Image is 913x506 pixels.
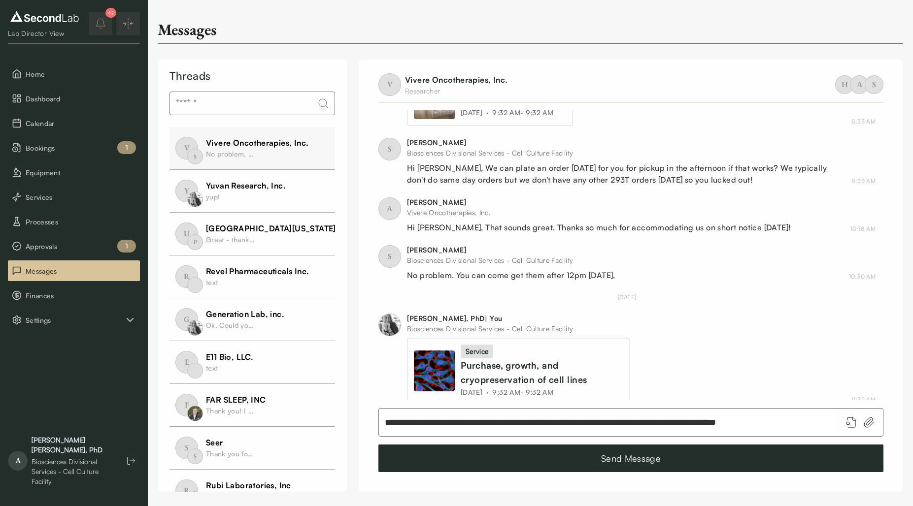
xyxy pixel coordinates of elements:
[175,222,198,245] span: U
[169,67,335,84] div: Threads
[175,479,198,502] span: R
[405,86,507,96] div: Researcher
[852,395,876,404] div: August 26, 2025 9:32 AM
[158,20,217,39] div: Messages
[461,107,482,118] span: [DATE]
[8,187,140,207] button: Services
[89,12,112,35] button: notifications
[378,245,401,268] span: S
[206,448,255,459] div: Thank you for providing an explanation for the surcharge fees.
[407,269,615,281] div: No problem. You can come get them after 12pm [DATE],
[378,314,401,336] img: profile image
[407,314,630,323] div: [PERSON_NAME], PhD | You
[187,448,203,464] span: S
[492,387,553,397] span: 9:32 AM - 9:32 AM
[187,234,203,250] span: P
[407,245,615,255] div: [PERSON_NAME]
[8,236,140,256] a: Approvals
[8,113,140,133] button: Calendar
[187,149,203,164] span: S
[187,406,203,421] img: profile image
[206,491,255,502] div: Hi [PERSON_NAME], thank you for the information and sorry for the delay! Yes, we can cancel this ...
[407,323,630,334] div: Biosciences Divisional Services - Cell Culture Facility
[175,137,198,159] span: V
[8,137,140,158] button: Bookings 1 pending
[26,290,136,301] span: Finances
[378,293,876,302] div: [DATE]
[407,162,840,186] div: Hi [PERSON_NAME], We can plate an order [DATE] for you for pickup in the afternoon if that works?...
[8,211,140,232] button: Processes
[206,222,449,234] div: [GEOGRAPHIC_DATA][US_STATE], Department of Microbiology
[8,285,140,306] a: Finances
[117,141,136,154] div: 1
[414,345,623,397] a: Purchase, growth, and cryopreservation of cell linesservicePurchase, growth, and cryopreservation...
[8,88,140,109] button: Dashboard
[175,394,198,416] span: F
[26,94,136,104] span: Dashboard
[206,191,255,202] div: yup!
[486,387,488,397] span: ·
[26,69,136,79] span: Home
[175,180,198,202] span: Y
[850,75,869,94] span: A
[206,180,286,191] div: Yuvan Research, Inc.
[407,138,840,148] div: [PERSON_NAME]
[851,117,876,126] div: August 18, 2025 8:35 AM
[378,444,883,472] button: Send Message
[378,138,401,160] span: S
[8,451,28,471] span: A
[407,148,840,158] div: Biosciences Divisional Services - Cell Culture Facility
[206,406,255,416] div: Thank you! I will notify the contract's office.
[122,452,140,470] button: Log out
[206,308,284,320] div: Generation Lab, inc.
[850,224,876,233] div: August 18, 2025 10:18 AM
[407,221,791,233] div: Hi [PERSON_NAME], That sounds great. Thanks so much for accommodating us on short notice [DATE]!
[206,479,291,491] div: Rubi Laboratories, Inc
[461,387,482,397] span: [DATE]
[206,320,255,330] div: Ok. Could you book a service for consultation and in the notes request that and I’ll put up a quo...
[26,217,136,227] span: Processes
[206,265,309,277] div: Revel Pharmaceuticals Inc.
[116,12,140,35] button: Expand/Collapse sidebar
[32,457,112,486] div: Biosciences Divisional Services - Cell Culture Facility
[26,266,136,276] span: Messages
[175,437,198,459] span: S
[26,167,136,178] span: Equipment
[835,75,854,94] span: H
[187,191,203,207] img: profile image
[206,363,253,373] div: text
[378,197,401,220] span: A
[8,137,140,158] li: Bookings
[8,310,140,330] div: Settings sub items
[187,320,203,336] img: profile image
[206,394,266,406] div: FAR SLEEP, INC
[486,107,488,118] span: ·
[206,277,255,287] div: text
[206,137,308,149] div: Vivere Oncotherapies, Inc.
[26,118,136,128] span: Calendar
[849,272,876,281] div: August 18, 2025 10:30 AM
[206,351,253,363] div: E11 Bio, LLC.
[175,265,198,288] span: R
[105,8,116,18] div: 62
[26,241,136,252] span: Approvals
[8,260,140,281] a: Messages
[8,63,140,84] button: Home
[8,310,140,330] button: Settings
[26,143,136,153] span: Bookings
[414,350,455,391] img: Purchase, growth, and cryopreservation of cell lines
[26,315,124,325] span: Settings
[8,162,140,183] button: Equipment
